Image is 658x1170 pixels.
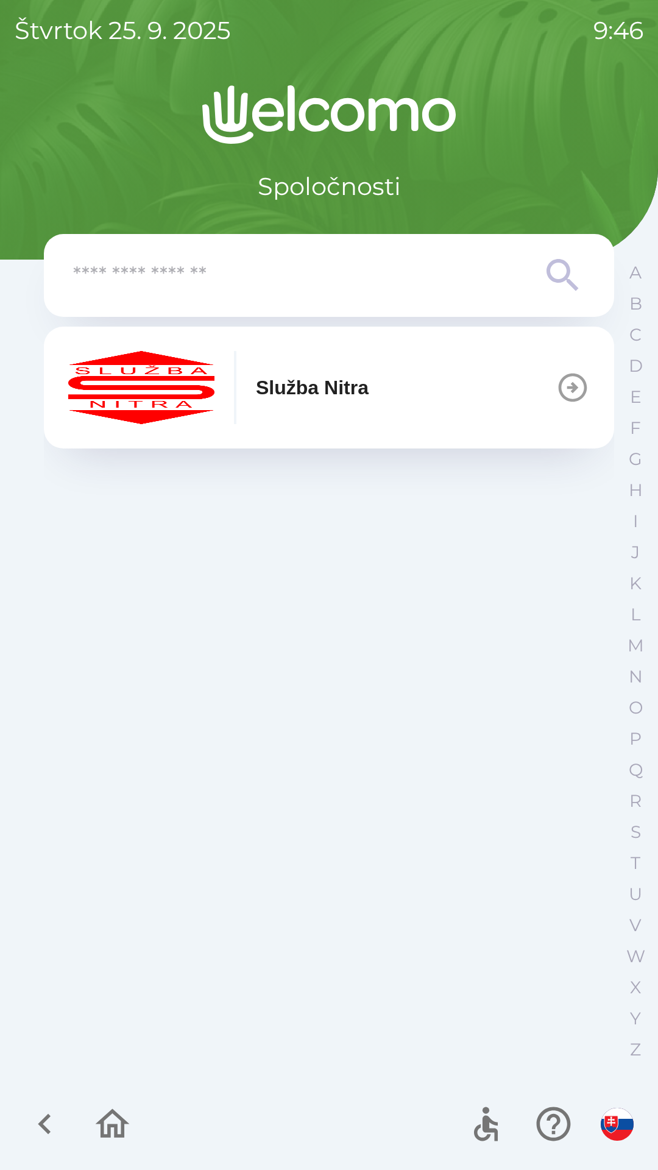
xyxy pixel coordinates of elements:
[630,417,641,439] p: F
[633,511,638,532] p: I
[593,12,643,49] p: 9:46
[629,915,642,936] p: V
[601,1108,634,1141] img: sk flag
[620,506,651,537] button: I
[620,817,651,848] button: S
[620,381,651,413] button: E
[629,355,643,377] p: D
[44,85,614,144] img: Logo
[620,723,651,754] button: P
[620,941,651,972] button: W
[630,1039,641,1060] p: Z
[631,821,641,843] p: S
[628,635,644,656] p: M
[620,319,651,350] button: C
[620,661,651,692] button: N
[68,351,214,424] img: c55f63fc-e714-4e15-be12-dfeb3df5ea30.png
[630,386,642,408] p: E
[620,630,651,661] button: M
[620,568,651,599] button: K
[629,573,642,594] p: K
[629,666,643,687] p: N
[44,327,614,448] button: Služba Nitra
[629,759,643,781] p: Q
[258,168,401,205] p: Spoločnosti
[620,444,651,475] button: G
[629,728,642,750] p: P
[620,599,651,630] button: L
[631,853,640,874] p: T
[629,324,642,346] p: C
[629,448,642,470] p: G
[620,288,651,319] button: B
[620,413,651,444] button: F
[626,946,645,967] p: W
[620,785,651,817] button: R
[629,697,643,718] p: O
[631,604,640,625] p: L
[630,977,641,998] p: X
[620,879,651,910] button: U
[620,972,651,1003] button: X
[629,790,642,812] p: R
[620,257,651,288] button: A
[629,480,643,501] p: H
[620,537,651,568] button: J
[256,373,369,402] p: Služba Nitra
[620,910,651,941] button: V
[629,262,642,283] p: A
[620,754,651,785] button: Q
[630,1008,641,1029] p: Y
[631,542,640,563] p: J
[15,12,231,49] p: štvrtok 25. 9. 2025
[620,475,651,506] button: H
[620,692,651,723] button: O
[620,1003,651,1034] button: Y
[620,350,651,381] button: D
[620,1034,651,1065] button: Z
[629,884,642,905] p: U
[629,293,642,314] p: B
[620,848,651,879] button: T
